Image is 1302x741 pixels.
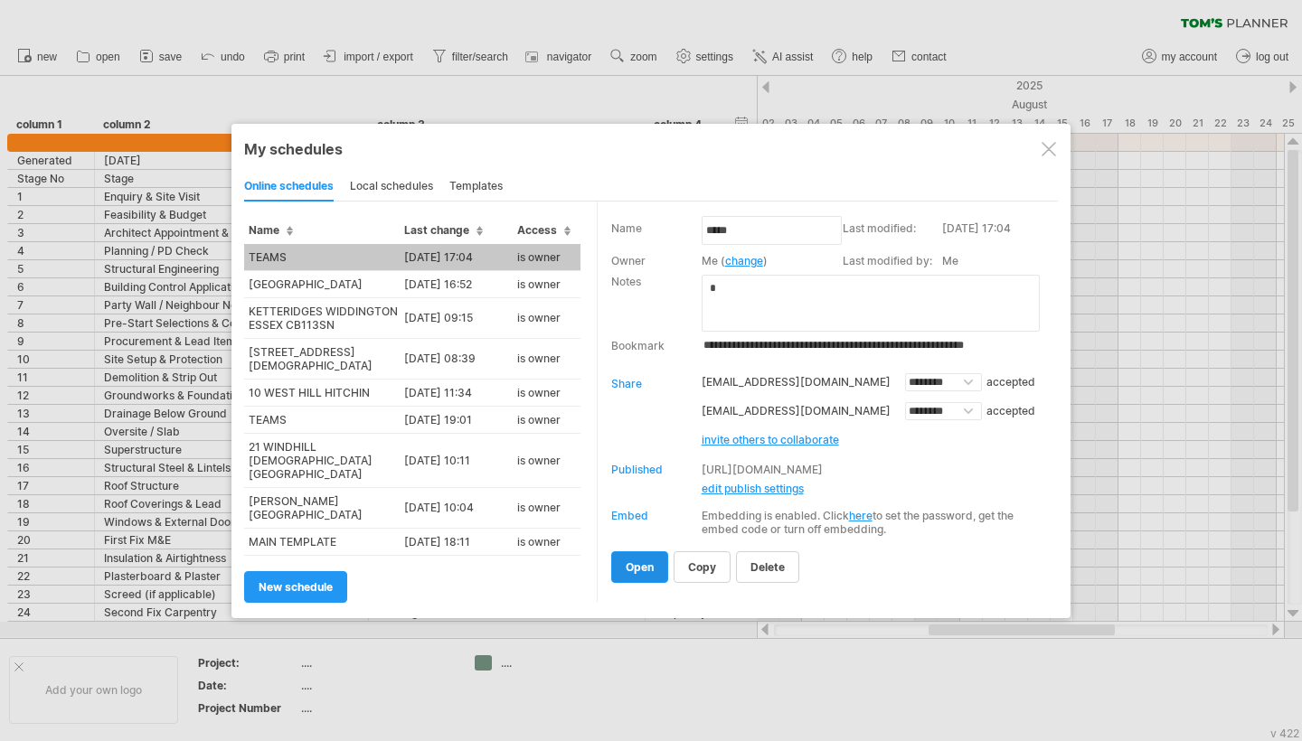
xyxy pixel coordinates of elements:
[702,433,839,446] span: invite others to collaborate
[513,528,580,555] td: is owner
[697,397,901,426] td: [EMAIL_ADDRESS][DOMAIN_NAME]
[400,487,513,528] td: [DATE] 10:04
[702,482,804,495] a: edit publish settings
[674,551,731,583] a: copy
[702,463,823,476] a: [URL][DOMAIN_NAME]
[611,273,702,333] td: Notes
[244,571,347,603] a: new schedule
[400,338,513,379] td: [DATE] 08:39
[736,551,799,583] a: delete
[513,244,580,271] td: is owner
[513,406,580,433] td: is owner
[611,509,648,522] div: Embed
[843,220,942,252] td: Last modified:
[350,173,433,202] div: local schedules
[400,406,513,433] td: [DATE] 19:01
[942,220,1053,252] td: [DATE] 17:04
[244,487,400,528] td: [PERSON_NAME][GEOGRAPHIC_DATA]
[611,551,668,583] a: open
[259,580,333,594] span: new schedule
[244,244,400,271] td: TEAMS
[244,173,334,202] div: online schedules
[942,252,1053,273] td: Me
[611,333,702,356] td: Bookmark
[513,487,580,528] td: is owner
[400,379,513,406] td: [DATE] 11:34
[244,433,400,487] td: 21 WINDHILL [DEMOGRAPHIC_DATA][GEOGRAPHIC_DATA]
[244,270,400,297] td: [GEOGRAPHIC_DATA]
[400,297,513,338] td: [DATE] 09:15
[517,223,571,237] span: Access
[513,338,580,379] td: is owner
[688,560,716,574] span: copy
[244,406,400,433] td: TEAMS
[611,463,663,476] div: Published
[626,560,654,574] span: open
[849,509,873,522] a: here
[400,528,513,555] td: [DATE] 18:11
[982,397,1050,426] td: accepted
[702,509,1046,536] div: Embedding is enabled. Click to set the password, get the embed code or turn off embedding.
[244,379,400,406] td: 10 WEST HILL HITCHIN
[750,560,785,574] span: delete
[249,223,293,237] span: Name
[400,244,513,271] td: [DATE] 17:04
[702,254,834,267] div: Me ( )
[725,254,763,267] a: change
[702,433,1051,446] a: invite others to collaborate
[244,140,1058,158] div: My schedules
[697,368,901,397] td: [EMAIL_ADDRESS][DOMAIN_NAME]
[244,338,400,379] td: [STREET_ADDRESS][DEMOGRAPHIC_DATA]
[513,433,580,487] td: is owner
[513,379,580,406] td: is owner
[244,528,400,555] td: MAIN TEMPLATE
[982,368,1050,397] td: accepted
[404,223,483,237] span: Last change
[611,220,702,252] td: Name
[400,270,513,297] td: [DATE] 16:52
[843,252,942,273] td: Last modified by:
[513,270,580,297] td: is owner
[400,433,513,487] td: [DATE] 10:11
[611,377,642,390] div: Share
[449,173,503,202] div: templates
[611,252,702,273] td: Owner
[244,297,400,338] td: KETTERIDGES WIDDINGTON ESSEX CB113SN
[513,297,580,338] td: is owner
